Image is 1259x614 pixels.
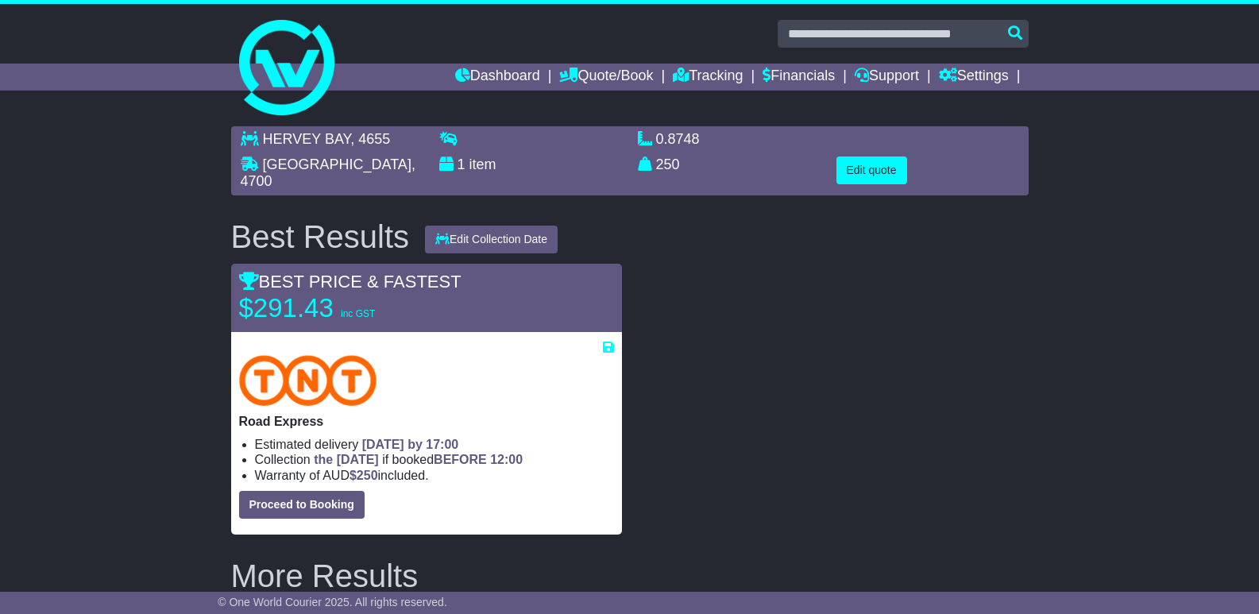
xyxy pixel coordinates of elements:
[239,292,438,324] p: $291.43
[239,355,377,406] img: TNT Domestic: Road Express
[434,453,487,466] span: BEFORE
[458,156,465,172] span: 1
[836,156,907,184] button: Edit quote
[763,64,835,91] a: Financials
[656,156,680,172] span: 250
[469,156,496,172] span: item
[656,131,700,147] span: 0.8748
[255,437,614,452] li: Estimated delivery
[455,64,540,91] a: Dashboard
[314,453,378,466] span: the [DATE]
[490,453,523,466] span: 12:00
[350,469,378,482] span: $
[314,453,523,466] span: if booked
[218,596,447,608] span: © One World Courier 2025. All rights reserved.
[263,131,351,147] span: HERVEY BAY
[425,226,558,253] button: Edit Collection Date
[255,452,614,467] li: Collection
[223,219,418,254] div: Best Results
[350,131,390,147] span: , 4655
[559,64,653,91] a: Quote/Book
[239,414,614,429] p: Road Express
[855,64,919,91] a: Support
[673,64,743,91] a: Tracking
[362,438,459,451] span: [DATE] by 17:00
[263,156,411,172] span: [GEOGRAPHIC_DATA]
[357,469,378,482] span: 250
[239,491,365,519] button: Proceed to Booking
[241,156,415,190] span: , 4700
[255,468,614,483] li: Warranty of AUD included.
[239,272,462,292] span: BEST PRICE & FASTEST
[231,558,1029,593] h2: More Results
[939,64,1009,91] a: Settings
[341,308,375,319] span: inc GST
